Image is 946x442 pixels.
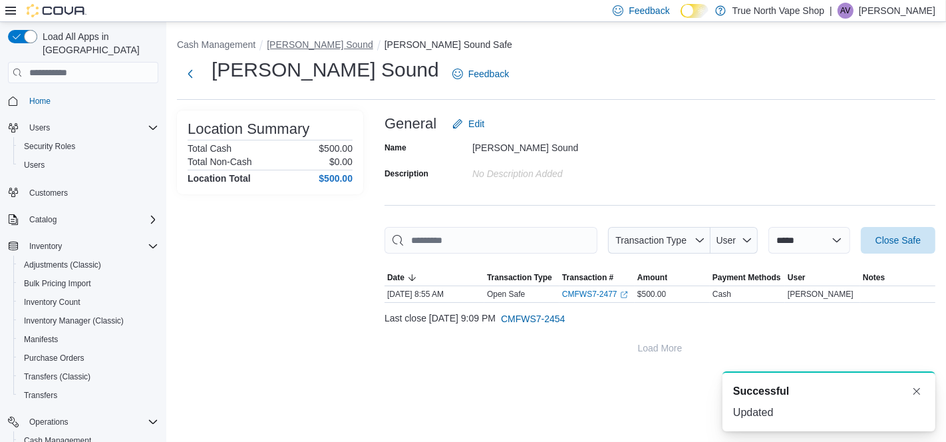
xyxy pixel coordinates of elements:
span: Successful [733,383,789,399]
svg: External link [620,291,628,299]
button: Customers [3,182,164,202]
a: Adjustments (Classic) [19,257,106,273]
span: Home [29,96,51,107]
p: | [830,3,832,19]
span: Users [19,157,158,173]
span: CMFWS7-2454 [501,312,565,326]
button: Users [3,118,164,137]
span: Transaction Type [487,272,552,283]
span: Load All Apps in [GEOGRAPHIC_DATA] [37,30,158,57]
a: Bulk Pricing Import [19,276,96,292]
span: Home [24,93,158,109]
span: Feedback [468,67,509,81]
a: Transfers (Classic) [19,369,96,385]
span: User [788,272,806,283]
button: Manifests [13,330,164,349]
a: Purchase Orders [19,350,90,366]
button: Notes [860,270,935,286]
span: Close Safe [875,234,921,247]
span: Purchase Orders [24,353,84,363]
button: Transfers [13,386,164,405]
span: Inventory Count [24,297,80,308]
button: [PERSON_NAME] Sound [267,39,373,50]
a: Transfers [19,387,63,403]
a: Inventory Count [19,294,86,310]
p: Open Safe [487,289,525,300]
label: Description [385,168,428,179]
input: Dark Mode [681,4,709,18]
button: User [785,270,860,286]
h4: $500.00 [319,173,353,184]
button: Edit [447,110,490,137]
span: Users [29,122,50,133]
span: Adjustments (Classic) [24,260,101,270]
input: This is a search bar. As you type, the results lower in the page will automatically filter. [385,227,597,254]
div: Cash [712,289,731,300]
a: Users [19,157,50,173]
a: Customers [24,185,73,201]
h3: Location Summary [188,121,309,137]
a: Inventory Manager (Classic) [19,313,129,329]
span: Dark Mode [681,18,681,19]
div: [PERSON_NAME] Sound [472,137,651,153]
button: Inventory [24,238,67,254]
span: Inventory Count [19,294,158,310]
span: Customers [24,184,158,200]
span: Edit [468,117,484,130]
span: Operations [24,414,158,430]
a: Manifests [19,331,63,347]
span: AV [840,3,850,19]
button: Security Roles [13,137,164,156]
div: No Description added [472,163,651,179]
span: Manifests [24,334,58,345]
span: Inventory Manager (Classic) [19,313,158,329]
span: [PERSON_NAME] [788,289,854,300]
h6: Total Cash [188,143,232,154]
span: Transaction # [562,272,613,283]
button: Dismiss toast [909,383,925,399]
button: Transaction # [559,270,635,286]
button: Next [177,61,204,87]
h3: General [385,116,436,132]
span: Transfers (Classic) [24,371,90,382]
span: Purchase Orders [19,350,158,366]
button: Inventory Count [13,293,164,312]
button: Adjustments (Classic) [13,256,164,274]
img: Cova [27,4,86,17]
span: Inventory Manager (Classic) [24,316,124,326]
button: Date [385,270,484,286]
button: Transaction Type [484,270,559,286]
button: Users [24,120,55,136]
button: Users [13,156,164,174]
h1: [PERSON_NAME] Sound [212,57,439,83]
span: Payment Methods [712,272,781,283]
a: CMFWS7-2477External link [562,289,628,300]
span: Transaction Type [615,235,687,246]
button: Transfers (Classic) [13,367,164,386]
label: Name [385,142,406,153]
a: Security Roles [19,138,80,154]
div: AndrewOS Vape [838,3,854,19]
button: Operations [3,413,164,431]
h6: Total Non-Cash [188,156,252,167]
nav: An example of EuiBreadcrumbs [177,38,935,54]
button: Load More [385,335,935,361]
span: Security Roles [24,141,75,152]
span: Transfers [24,390,57,401]
button: Catalog [3,210,164,229]
span: Customers [29,188,68,198]
span: Users [24,120,158,136]
button: CMFWS7-2454 [496,306,570,332]
span: Manifests [19,331,158,347]
button: Purchase Orders [13,349,164,367]
button: [PERSON_NAME] Sound Safe [385,39,512,50]
span: Notes [863,272,885,283]
button: Cash Management [177,39,255,50]
button: Bulk Pricing Import [13,274,164,293]
button: Inventory [3,237,164,256]
button: Home [3,91,164,110]
a: Feedback [447,61,514,87]
span: Date [387,272,404,283]
span: Users [24,160,45,170]
span: User [716,235,736,246]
